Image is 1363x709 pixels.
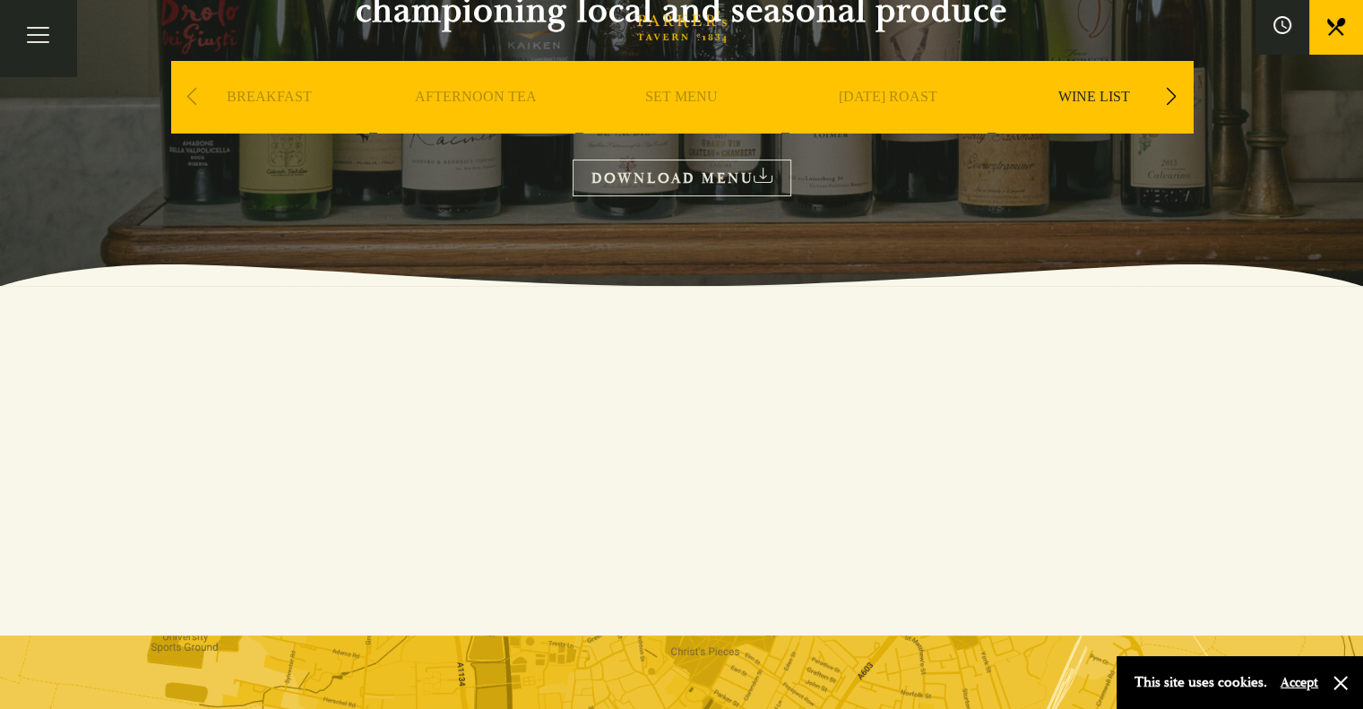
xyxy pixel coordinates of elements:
button: Close and accept [1332,674,1350,692]
a: WINE LIST [1058,88,1130,160]
a: DOWNLOAD MENU [573,160,791,196]
div: 2 / 9 [377,61,574,186]
div: Previous slide [180,77,204,117]
a: SET MENU [645,88,718,160]
p: This site uses cookies. [1134,670,1267,696]
div: 3 / 9 [583,61,781,186]
div: Next slide [1160,77,1184,117]
a: AFTERNOON TEA [415,88,537,160]
a: BREAKFAST [227,88,312,160]
div: 4 / 9 [789,61,987,186]
button: Accept [1281,674,1318,691]
div: 1 / 9 [171,61,368,186]
div: 5 / 9 [996,61,1193,186]
a: [DATE] ROAST [839,88,937,160]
